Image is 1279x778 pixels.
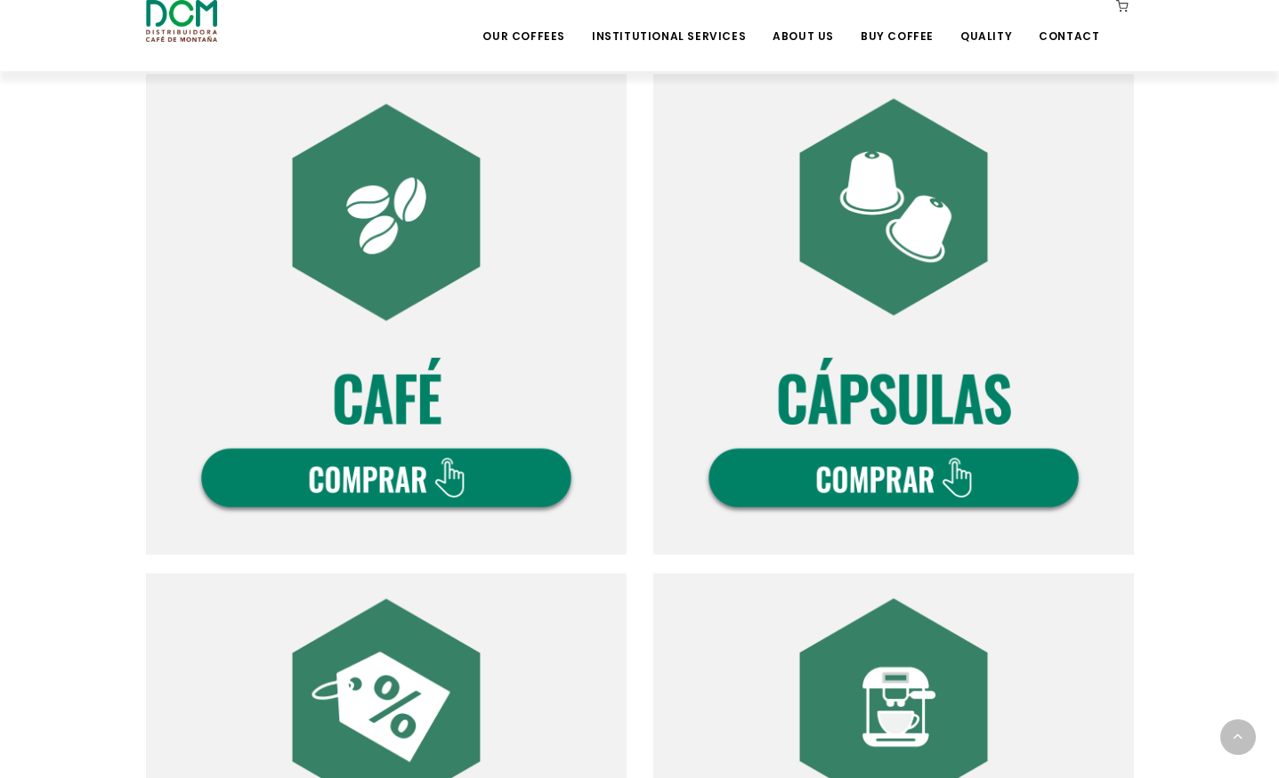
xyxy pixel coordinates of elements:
a: About Us [762,2,845,44]
a: Our Coffees [472,2,576,44]
a: Buy Coffee [850,2,944,44]
a: Quality [950,2,1023,44]
a: Institutional Services [581,2,757,44]
a: Contact [1028,2,1110,44]
img: DCM-WEB-BOT-COMPRA-V2024-01.png [146,74,627,555]
img: DCM-WEB-BOT-COMPRA-V2024-02.png [653,74,1134,555]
